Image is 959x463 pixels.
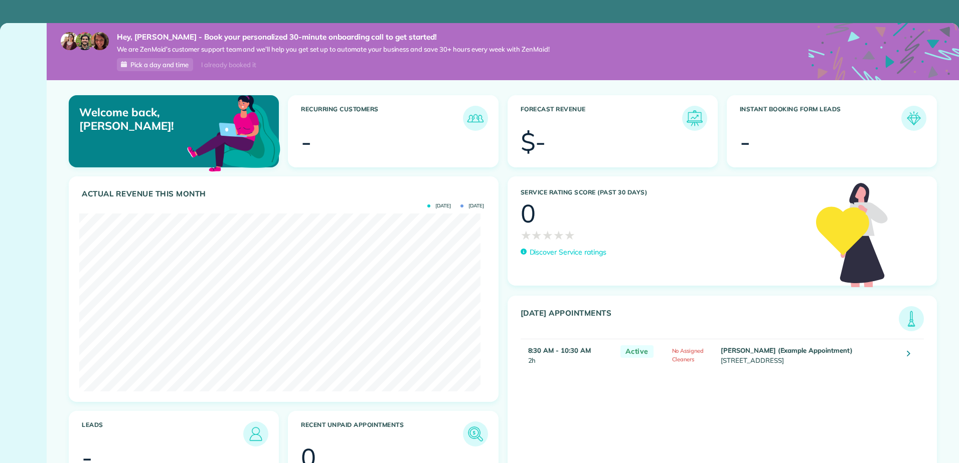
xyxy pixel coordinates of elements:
a: Discover Service ratings [521,247,606,258]
h3: Actual Revenue this month [82,189,488,198]
div: I already booked it [195,59,262,71]
span: Pick a day and time [130,61,189,69]
h3: Forecast Revenue [521,106,682,131]
strong: [PERSON_NAME] (Example Appointment) [721,346,853,354]
img: icon_recurring_customers-cf858462ba22bcd05b5a5880d41d6543d210077de5bb9ebc9590e49fd87d84ed.png [465,108,486,128]
span: ★ [564,226,575,244]
span: ★ [542,226,553,244]
h3: Service Rating score (past 30 days) [521,189,807,196]
strong: 8:30 AM - 10:30 AM [528,346,591,354]
h3: Recent unpaid appointments [301,421,462,446]
div: 0 [521,201,536,226]
div: - [301,129,311,154]
img: maria-72a9807cf96188c08ef61303f053569d2e2a8a1cde33d635c8a3ac13582a053d.jpg [61,32,79,50]
span: We are ZenMaid’s customer support team and we’ll help you get set up to automate your business an... [117,45,550,54]
a: Pick a day and time [117,58,193,71]
td: [STREET_ADDRESS] [718,339,899,371]
img: icon_leads-1bed01f49abd5b7fead27621c3d59655bb73ed531f8eeb49469d10e621d6b896.png [246,424,266,444]
h3: Instant Booking Form Leads [740,106,901,131]
strong: Hey, [PERSON_NAME] - Book your personalized 30-minute onboarding call to get started! [117,32,550,42]
h3: Leads [82,421,243,446]
h3: [DATE] Appointments [521,309,899,331]
img: icon_todays_appointments-901f7ab196bb0bea1936b74009e4eb5ffbc2d2711fa7634e0d609ed5ef32b18b.png [901,309,921,329]
img: icon_forecast_revenue-8c13a41c7ed35a8dcfafea3cbb826a0462acb37728057bba2d056411b612bbbe.png [685,108,705,128]
img: icon_form_leads-04211a6a04a5b2264e4ee56bc0799ec3eb69b7e499cbb523a139df1d13a81ae0.png [904,108,924,128]
img: michelle-19f622bdf1676172e81f8f8fba1fb50e276960ebfe0243fe18214015130c80e4.jpg [91,32,109,50]
p: Welcome back, [PERSON_NAME]! [79,106,212,132]
img: dashboard_welcome-42a62b7d889689a78055ac9021e634bf52bae3f8056760290aed330b23ab8690.png [185,84,282,181]
img: icon_unpaid_appointments-47b8ce3997adf2238b356f14209ab4cced10bd1f174958f3ca8f1d0dd7fffeee.png [465,424,486,444]
div: $- [521,129,546,154]
span: [DATE] [427,203,451,208]
span: No Assigned Cleaners [672,347,704,363]
span: ★ [521,226,532,244]
div: - [740,129,750,154]
td: 2h [521,339,615,371]
h3: Recurring Customers [301,106,462,131]
span: ★ [531,226,542,244]
span: [DATE] [460,203,484,208]
span: Active [620,345,654,358]
p: Discover Service ratings [530,247,606,258]
img: jorge-587dff0eeaa6aab1f244e6dc62b8924c3b6ad411094392a53c71c6c4a576187d.jpg [76,32,94,50]
span: ★ [553,226,564,244]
